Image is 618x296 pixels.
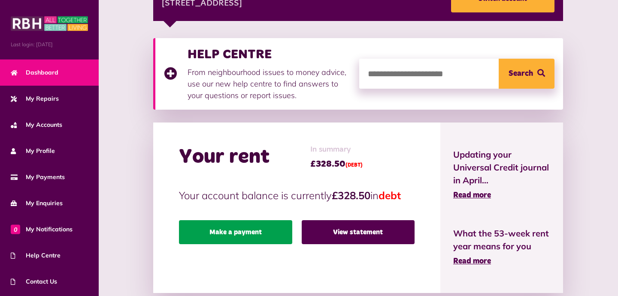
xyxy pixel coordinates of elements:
span: Updating your Universal Credit journal in April... [453,148,550,187]
span: debt [379,189,401,202]
span: 0 [11,224,20,234]
span: In summary [310,144,363,155]
h2: Your rent [179,145,270,170]
span: Dashboard [11,68,58,77]
span: My Repairs [11,94,59,103]
h3: HELP CENTRE [188,47,351,62]
p: Your account balance is currently in [179,188,414,203]
span: Last login: [DATE] [11,41,88,48]
span: Contact Us [11,277,57,286]
a: View statement [302,220,415,244]
span: What the 53-week rent year means for you [453,227,550,253]
img: MyRBH [11,15,88,32]
strong: £328.50 [332,189,370,202]
span: £328.50 [310,158,363,170]
span: (DEBT) [345,163,363,168]
a: Updating your Universal Credit journal in April... Read more [453,148,550,201]
span: My Payments [11,173,65,182]
span: Help Centre [11,251,61,260]
a: Make a payment [179,220,292,244]
span: My Notifications [11,225,73,234]
span: My Enquiries [11,199,63,208]
button: Search [499,59,554,89]
p: From neighbourhood issues to money advice, use our new help centre to find answers to your questi... [188,66,351,101]
span: Read more [453,257,491,265]
span: Search [509,59,533,89]
a: What the 53-week rent year means for you Read more [453,227,550,267]
span: My Accounts [11,120,62,129]
span: Read more [453,191,491,199]
span: My Profile [11,147,55,155]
